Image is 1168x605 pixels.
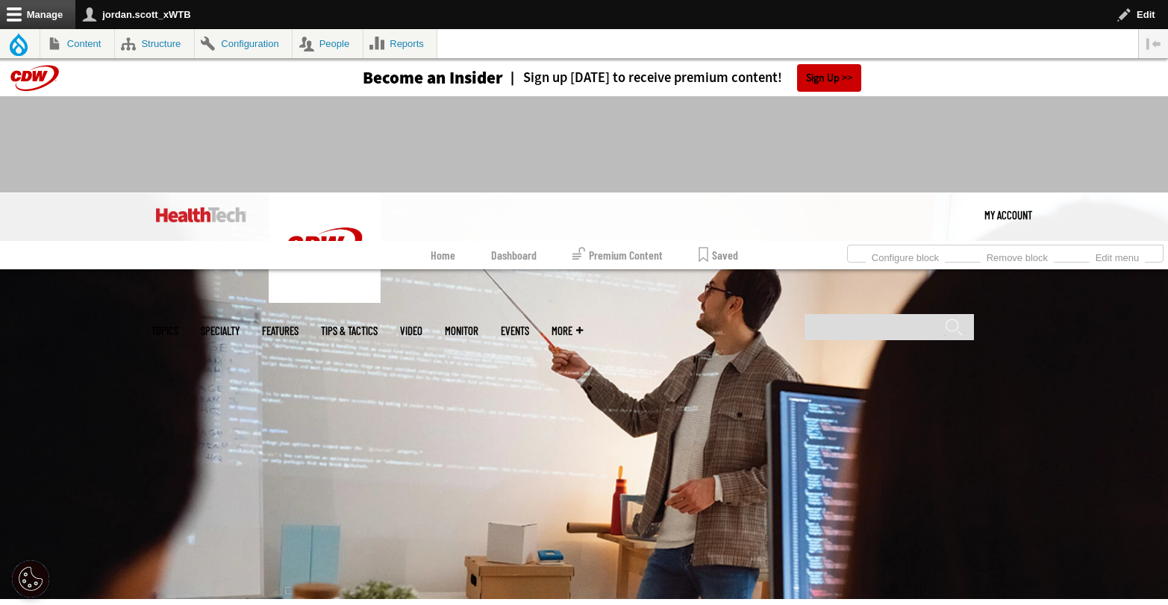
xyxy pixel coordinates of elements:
[572,241,663,269] a: Premium Content
[363,29,437,58] a: Reports
[984,192,1032,237] div: User menu
[12,560,49,598] div: Cookie Settings
[269,291,381,307] a: CDW
[431,241,455,269] a: Home
[503,71,782,85] a: Sign up [DATE] to receive premium content!
[313,111,856,178] iframe: advertisement
[195,29,292,58] a: Configuration
[797,64,861,92] a: Sign Up
[1090,248,1145,264] a: Edit menu
[491,241,537,269] a: Dashboard
[156,207,246,222] img: Home
[201,325,240,336] span: Specialty
[552,325,583,336] span: More
[321,325,378,336] a: Tips & Tactics
[981,248,1054,264] a: Remove block
[984,192,1032,237] a: My Account
[501,325,529,336] a: Events
[115,29,194,58] a: Structure
[293,29,363,58] a: People
[699,241,738,269] a: Saved
[866,248,945,264] a: Configure block
[445,325,478,336] a: MonITor
[400,325,422,336] a: Video
[152,325,178,336] span: Topics
[269,192,381,303] img: Home
[12,560,49,598] button: Open Preferences
[363,69,503,87] h3: Become an Insider
[307,69,503,87] a: Become an Insider
[40,29,114,58] a: Content
[1139,29,1168,58] button: Vertical orientation
[262,325,299,336] a: Features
